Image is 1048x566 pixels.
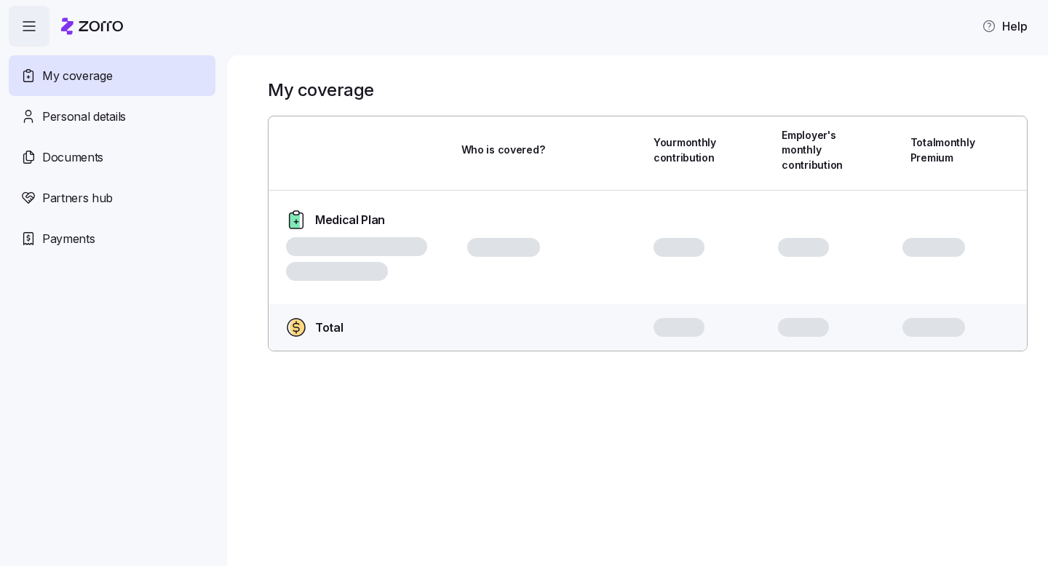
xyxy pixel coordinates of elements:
span: Employer's monthly contribution [782,128,843,172]
span: Documents [42,148,103,167]
span: Help [982,17,1028,35]
span: Payments [42,230,95,248]
h1: My coverage [268,79,374,101]
span: My coverage [42,67,112,85]
span: Total [315,319,343,337]
a: Documents [9,137,215,178]
a: Payments [9,218,215,259]
a: Partners hub [9,178,215,218]
span: Medical Plan [315,211,385,229]
button: Help [970,12,1039,41]
span: Personal details [42,108,126,126]
span: Who is covered? [461,143,545,157]
span: Partners hub [42,189,113,207]
span: Total monthly Premium [910,135,975,165]
a: Personal details [9,96,215,137]
span: Your monthly contribution [654,135,716,165]
a: My coverage [9,55,215,96]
